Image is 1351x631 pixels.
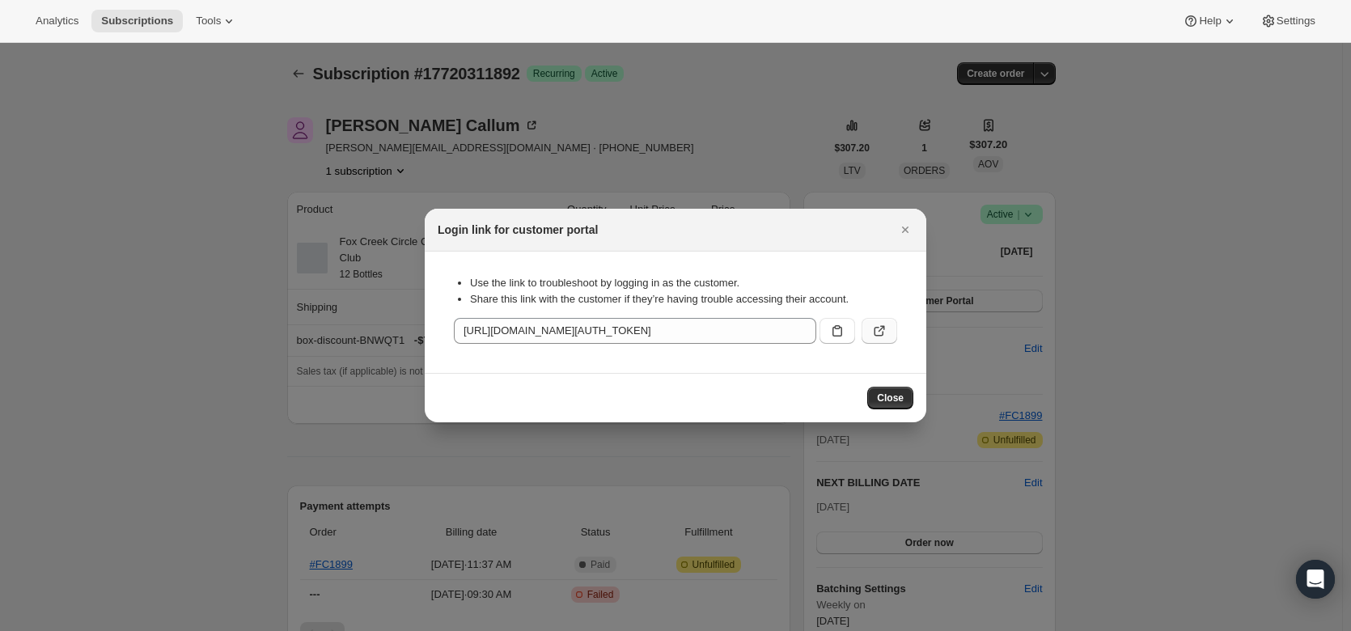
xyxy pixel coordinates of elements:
[438,222,598,238] h2: Login link for customer portal
[877,392,904,404] span: Close
[1251,10,1325,32] button: Settings
[894,218,917,241] button: Close
[1277,15,1315,28] span: Settings
[470,291,897,307] li: Share this link with the customer if they’re having trouble accessing their account.
[1173,10,1247,32] button: Help
[186,10,247,32] button: Tools
[470,275,897,291] li: Use the link to troubleshoot by logging in as the customer.
[1199,15,1221,28] span: Help
[91,10,183,32] button: Subscriptions
[26,10,88,32] button: Analytics
[867,387,913,409] button: Close
[101,15,173,28] span: Subscriptions
[1296,560,1335,599] div: Open Intercom Messenger
[196,15,221,28] span: Tools
[36,15,78,28] span: Analytics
